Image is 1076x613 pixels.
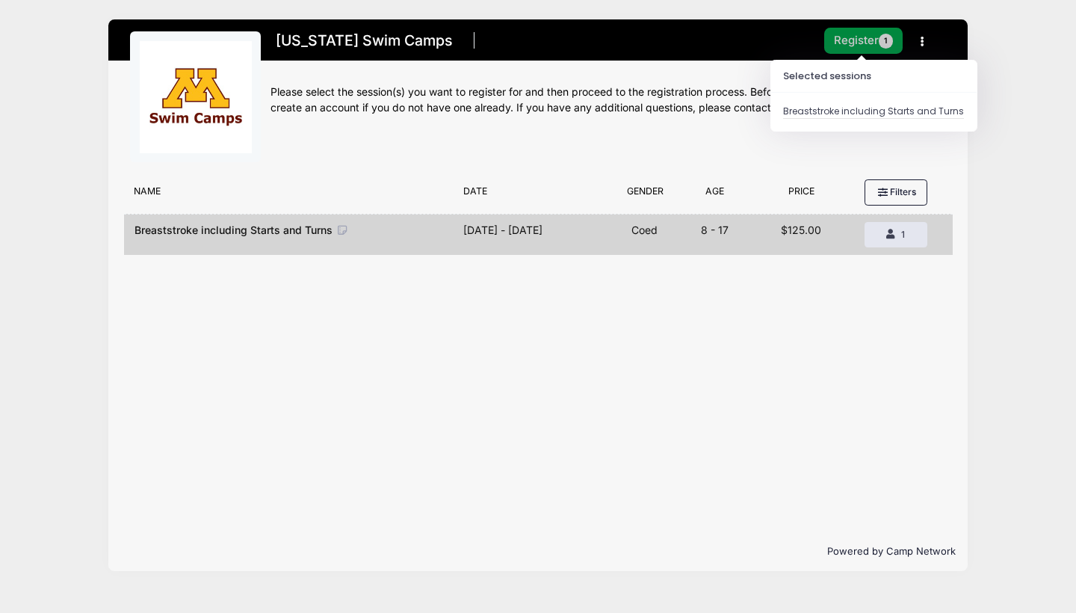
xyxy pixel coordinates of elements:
div: Age [678,185,752,206]
p: Powered by Camp Network [120,544,956,559]
span: 1 [879,34,894,49]
button: Register1 [824,28,903,54]
h3: Selected sessions [771,61,977,93]
h1: [US_STATE] Swim Camps [270,28,457,54]
div: Name [127,185,456,206]
button: 1 [865,222,927,247]
span: Coed [631,224,658,236]
div: Breaststroke including Starts and Turns [783,105,964,119]
span: $125.00 [781,224,821,236]
div: Price [752,185,850,206]
span: Breaststroke including Starts and Turns [134,224,333,236]
div: [DATE] - [DATE] [463,222,542,238]
img: logo [140,41,252,153]
span: 8 - 17 [701,224,729,236]
div: Date [456,185,612,206]
div: Please select the session(s) you want to register for and then proceed to the registration proces... [270,84,946,116]
span: 1 [901,229,905,240]
button: Filters [865,179,927,205]
div: Gender [612,185,678,206]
